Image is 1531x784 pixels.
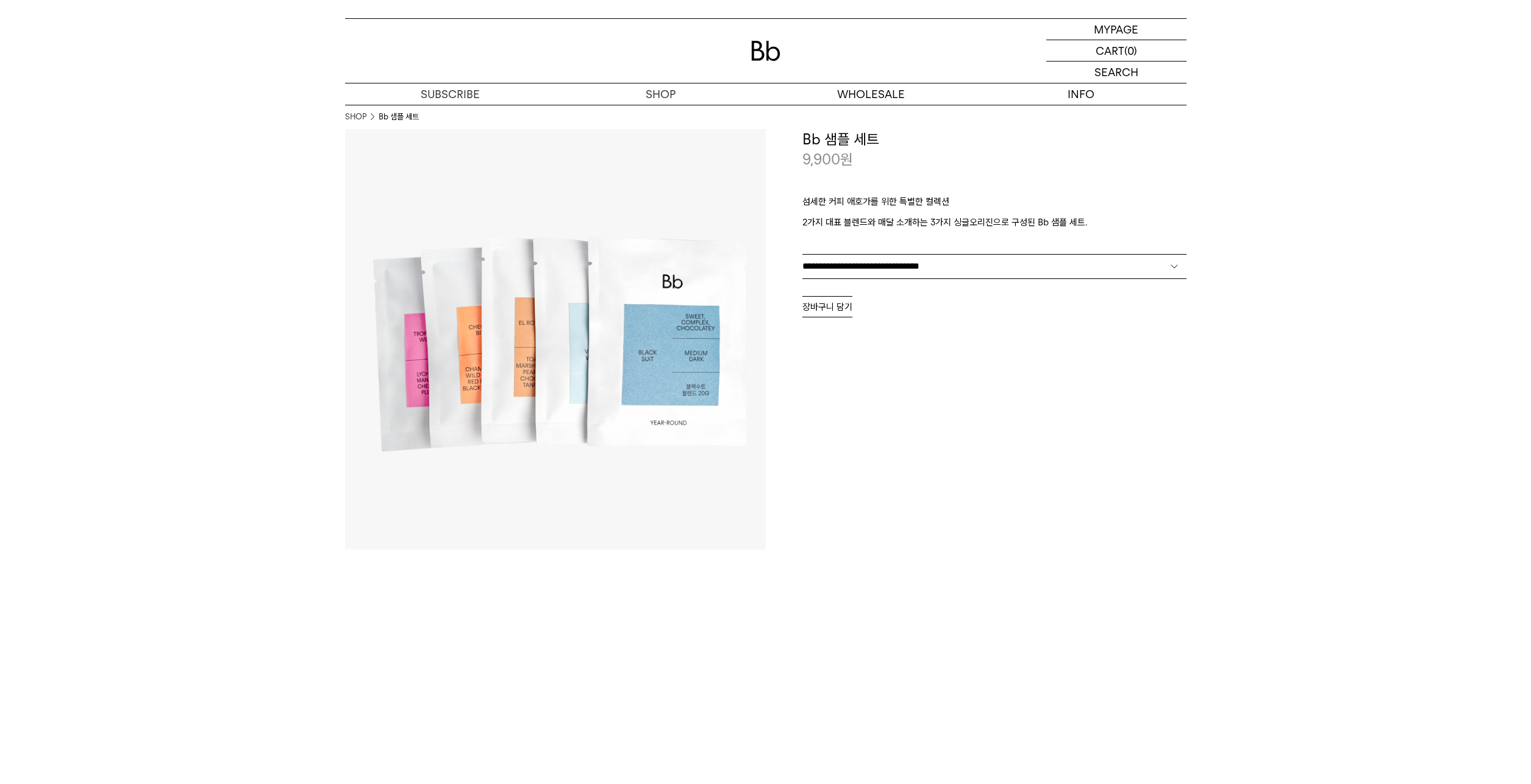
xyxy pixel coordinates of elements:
[1096,40,1124,61] p: CART
[802,149,853,170] p: 9,900
[379,111,419,123] li: Bb 샘플 세트
[802,296,852,317] button: 장바구니 담기
[345,129,766,549] img: Bb 샘플 세트
[1094,62,1138,83] p: SEARCH
[1124,40,1137,61] p: (0)
[345,83,555,105] a: SUBSCRIBE
[802,194,1187,215] p: 섬세한 커피 애호가를 위한 특별한 컬렉션
[1046,40,1187,62] a: CART (0)
[555,83,766,105] a: SHOP
[1046,19,1187,40] a: MYPAGE
[976,83,1187,105] p: INFO
[840,150,853,168] span: 원
[766,83,976,105] p: WHOLESALE
[1094,19,1138,40] p: MYPAGE
[751,41,780,61] img: 로고
[345,111,366,123] a: SHOP
[802,129,1187,150] h3: Bb 샘플 세트
[802,215,1187,230] p: 2가지 대표 블렌드와 매달 소개하는 3가지 싱글오리진으로 구성된 Bb 샘플 세트.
